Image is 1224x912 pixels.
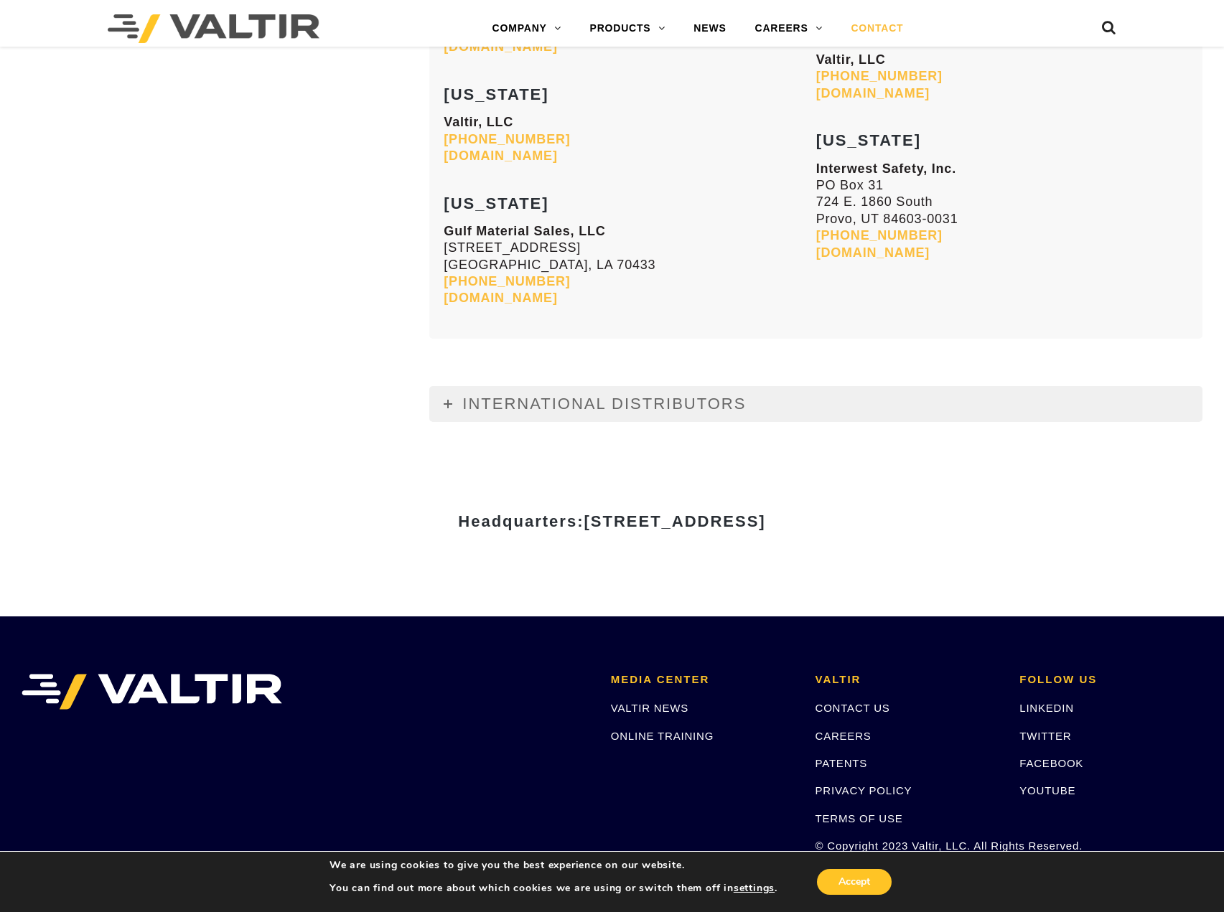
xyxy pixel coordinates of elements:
[816,228,943,243] a: [PHONE_NUMBER]
[584,512,765,530] span: [STREET_ADDRESS]
[836,14,917,43] a: CONTACT
[816,757,868,769] a: PATENTS
[444,274,570,288] a: [PHONE_NUMBER]
[611,702,688,714] a: VALTIR NEWS
[817,869,892,895] button: Accept
[816,86,930,100] a: [DOMAIN_NAME]
[816,674,999,686] h2: VALTIR
[679,14,740,43] a: NEWS
[741,14,837,43] a: CAREERS
[816,702,890,714] a: CONTACT US
[816,161,1188,261] p: PO Box 31 724 E. 1860 South Provo, UT 84603-0031
[816,245,930,260] a: [DOMAIN_NAME]
[330,859,777,872] p: We are using cookies to give you the best experience on our website.
[444,115,513,129] strong: Valtir, LLC
[1019,702,1074,714] a: LINKEDIN
[444,132,570,146] a: [PHONE_NUMBER]
[330,882,777,895] p: You can find out more about which cookies we are using or switch them off in .
[22,674,282,710] img: VALTIR
[444,39,557,54] a: [DOMAIN_NAME]
[734,882,775,895] button: settings
[816,784,912,796] a: PRIVACY POLICY
[816,812,903,824] a: TERMS OF USE
[478,14,576,43] a: COMPANY
[1019,730,1071,742] a: TWITTER
[576,14,680,43] a: PRODUCTS
[458,512,765,530] strong: Headquarters:
[444,291,557,305] a: [DOMAIN_NAME]
[444,85,548,103] strong: [US_STATE]
[816,837,999,854] p: © Copyright 2023 Valtir, LLC. All Rights Reserved.
[108,14,319,43] img: Valtir
[444,224,605,238] strong: Gulf Material Sales, LLC
[816,69,943,83] a: [PHONE_NUMBER]
[444,223,816,307] p: [STREET_ADDRESS] [GEOGRAPHIC_DATA], LA 70433
[462,395,746,413] span: INTERNATIONAL DISTRIBUTORS
[611,674,794,686] h2: MEDIA CENTER
[816,131,921,149] strong: [US_STATE]
[444,194,548,212] strong: [US_STATE]
[444,149,557,163] a: [DOMAIN_NAME]
[1019,784,1075,796] a: YOUTUBE
[1019,674,1202,686] h2: FOLLOW US
[429,386,1202,422] a: INTERNATIONAL DISTRIBUTORS
[1019,757,1083,769] a: FACEBOOK
[611,730,714,742] a: ONLINE TRAINING
[816,730,872,742] a: CAREERS
[816,161,956,176] strong: Interwest Safety, Inc.
[816,52,886,67] strong: Valtir, LLC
